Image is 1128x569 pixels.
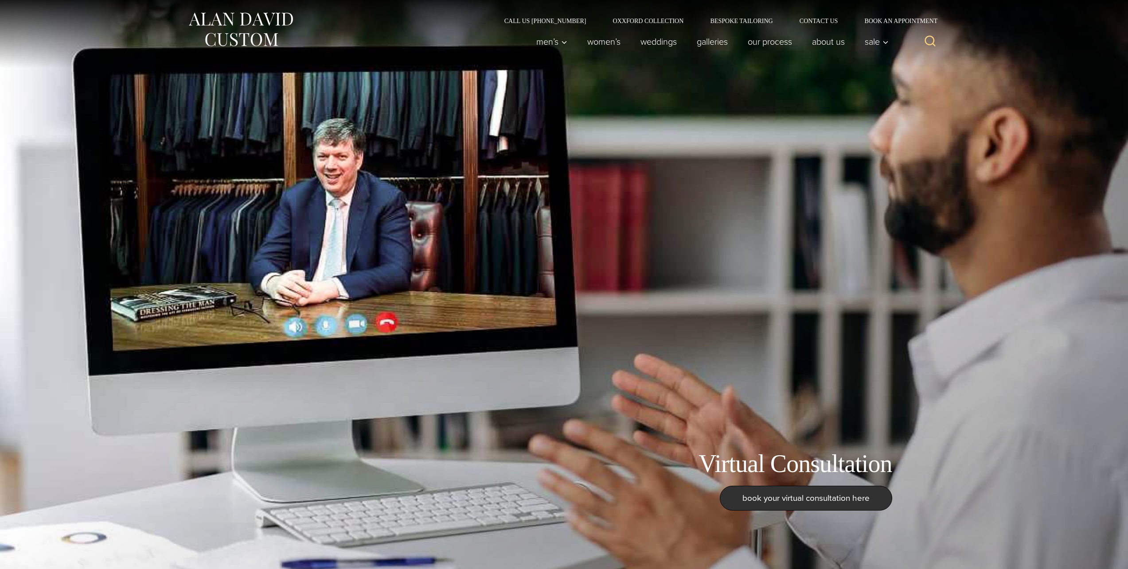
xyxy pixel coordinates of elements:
[687,33,738,50] a: Galleries
[720,486,892,511] a: book your virtual consultation here
[577,33,630,50] a: Women’s
[630,33,687,50] a: weddings
[920,31,941,52] button: View Search Form
[536,37,567,46] span: Men’s
[802,33,855,50] a: About Us
[187,10,294,49] img: Alan David Custom
[699,449,892,479] h1: Virtual Consultation
[851,18,941,24] a: Book an Appointment
[491,18,600,24] a: Call Us [PHONE_NUMBER]
[491,18,941,24] nav: Secondary Navigation
[742,492,870,504] span: book your virtual consultation here
[786,18,851,24] a: Contact Us
[865,37,889,46] span: Sale
[599,18,697,24] a: Oxxford Collection
[697,18,786,24] a: Bespoke Tailoring
[526,33,893,50] nav: Primary Navigation
[738,33,802,50] a: Our Process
